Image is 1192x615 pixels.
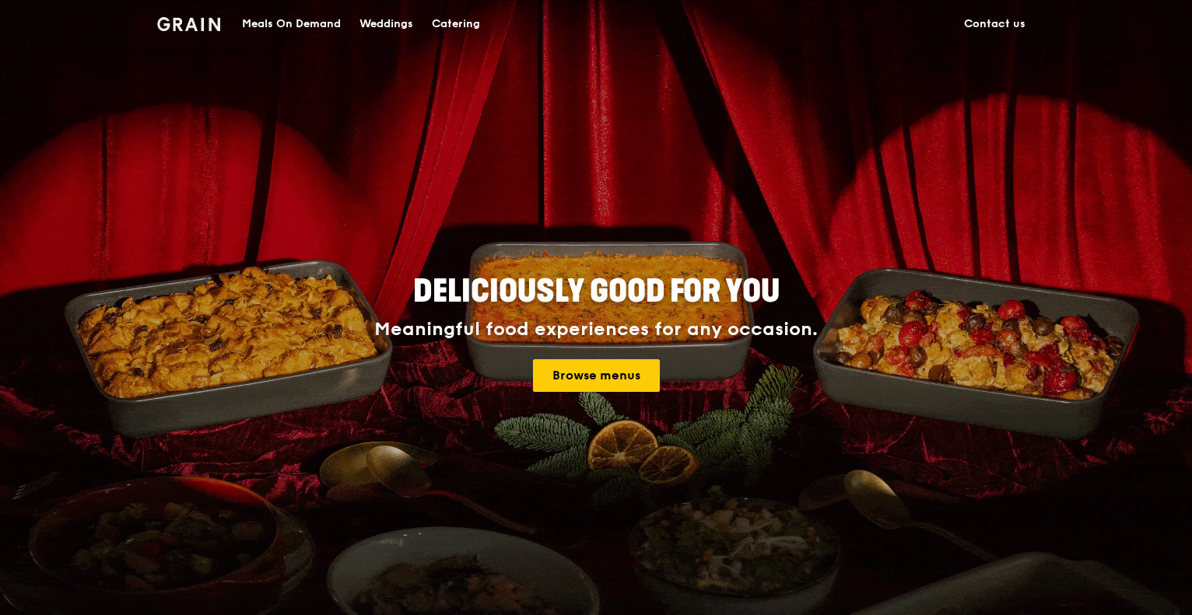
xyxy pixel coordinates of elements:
a: Catering [422,1,489,47]
img: Grain [157,17,220,31]
a: Browse menus [533,359,660,392]
div: Meals On Demand [242,1,341,47]
div: Meaningful food experiences for any occasion. [316,319,876,341]
a: Weddings [350,1,422,47]
div: Catering [432,1,480,47]
div: Weddings [359,1,413,47]
span: Deliciously good for you [413,273,780,310]
a: Contact us [955,1,1035,47]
